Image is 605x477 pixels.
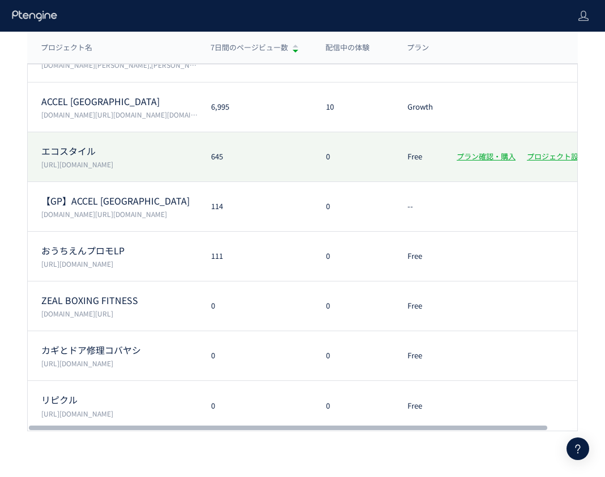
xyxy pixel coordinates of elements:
[198,102,312,112] div: 6,995
[394,350,443,361] div: Free
[41,145,198,158] p: エコスタイル
[407,42,429,53] span: プラン
[394,301,443,311] div: Free
[394,151,443,162] div: Free
[41,309,198,318] p: zeal-b.com/lp/
[41,294,198,307] p: ZEAL BOXING FITNESS
[41,358,198,368] p: https://kagidoakobayashi.com/lp/
[457,151,516,162] a: プラン確認・購入
[394,251,443,262] div: Free
[198,151,312,162] div: 645
[198,201,312,212] div: 114
[394,401,443,411] div: Free
[394,201,443,212] div: --
[41,393,198,406] p: リピクル
[198,301,312,311] div: 0
[312,201,394,212] div: 0
[211,42,288,53] span: 7日間のページビュー数
[325,42,370,53] span: 配信中の体験
[41,409,198,418] p: https://ripicle.carecle.com/
[312,102,394,112] div: 10
[312,401,394,411] div: 0
[312,251,394,262] div: 0
[312,151,394,162] div: 0
[198,401,312,411] div: 0
[41,194,198,207] p: 【GP】ACCEL JAPAN
[41,95,198,108] p: ACCEL JAPAN
[41,344,198,357] p: カギとドア修理コバヤシ
[41,244,198,257] p: おうちえんプロモLP
[41,159,198,169] p: https://www.style-eco.com/takuhai-kaitori/
[198,350,312,361] div: 0
[198,251,312,262] div: 111
[41,259,198,268] p: https://i.ouchien.jp/
[41,209,198,219] p: accel-japan.com/,secure-link.jp/
[41,42,92,53] span: プロジェクト名
[41,60,198,70] p: www.cira-foundation.or.jp,cira-foundation.my.salesforce-sites.com/
[527,151,586,162] a: プロジェクト設定
[41,110,198,119] p: accel-japan.com/,secure-link.jp/,trendfocus-media.com
[312,350,394,361] div: 0
[312,301,394,311] div: 0
[394,102,443,112] div: Growth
